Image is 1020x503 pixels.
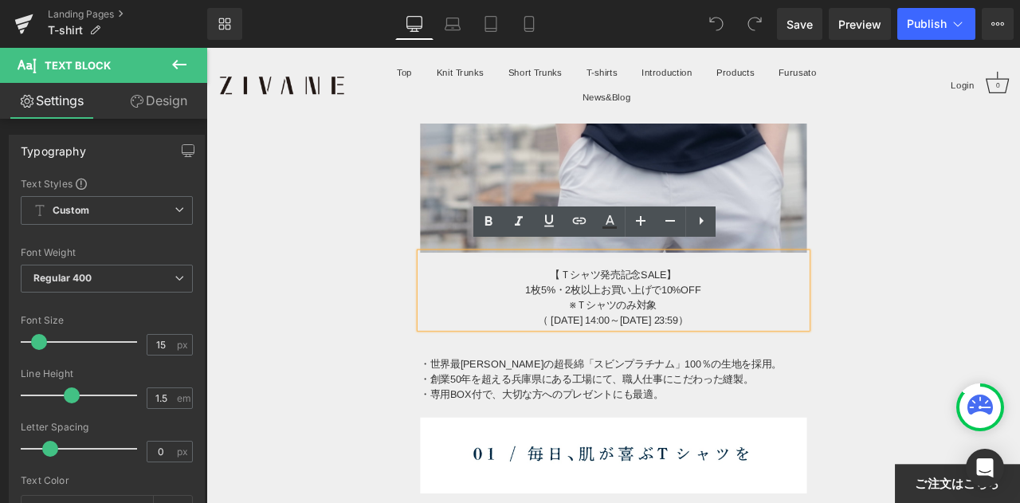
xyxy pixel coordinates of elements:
[45,59,111,72] span: Text Block
[33,272,92,284] b: Regular 400
[787,16,813,33] span: Save
[253,403,712,421] div: ・専用BOX付で、大切な方へのプレゼントにも最適。
[177,340,190,350] span: px
[395,8,433,40] a: Desktop
[21,136,86,158] div: Typography
[700,8,732,40] button: Undo
[394,316,571,330] span: （ [DATE] 14:00～[DATE] 23:59）
[21,247,193,258] div: Font Weight
[966,449,1004,487] div: Open Intercom Messenger
[21,475,193,486] div: Text Color
[21,422,193,433] div: Letter Spacing
[48,8,207,21] a: Landing Pages
[53,204,89,218] b: Custom
[907,18,947,30] span: Publish
[472,8,510,40] a: Tablet
[21,368,193,379] div: Line Height
[21,315,193,326] div: Font Size
[829,8,891,40] a: Preview
[253,297,712,315] div: ※Ｔシャツのみ対象
[253,384,712,403] div: ・創業50年を超える兵庫県にある工場にて、職人仕事にこだわった縫製。
[897,8,975,40] button: Publish
[207,8,242,40] a: New Library
[48,24,83,37] span: T-shirt
[982,8,1014,40] button: More
[21,177,193,190] div: Text Styles
[510,8,548,40] a: Mobile
[739,8,771,40] button: Redo
[838,16,881,33] span: Preview
[177,393,190,403] span: em
[253,279,712,297] div: 1枚5%・2枚以上お買い上げで10%OFF
[253,261,712,279] div: 【Ｔシャツ発売記念SALE】
[107,83,210,119] a: Design
[177,446,190,457] span: px
[433,8,472,40] a: Laptop
[253,348,712,438] div: ・世界最[PERSON_NAME]の超長綿「スビンプラチナム」100％の生地を採用。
